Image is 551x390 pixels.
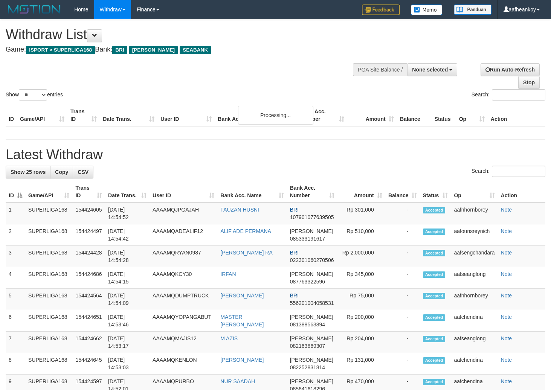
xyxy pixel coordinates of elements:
[501,292,512,299] a: Note
[55,169,68,175] span: Copy
[501,271,512,277] a: Note
[472,89,545,101] label: Search:
[451,181,498,203] th: Op: activate to sort column ascending
[385,224,420,246] td: -
[451,203,498,224] td: aafnhornborey
[25,353,72,375] td: SUPERLIGA168
[501,357,512,363] a: Note
[290,335,333,341] span: [PERSON_NAME]
[423,207,446,213] span: Accepted
[420,181,451,203] th: Status: activate to sort column ascending
[6,166,50,178] a: Show 25 rows
[423,336,446,342] span: Accepted
[456,105,488,126] th: Op
[501,378,512,384] a: Note
[72,332,105,353] td: 154424662
[347,105,397,126] th: Amount
[481,63,540,76] a: Run Auto-Refresh
[290,300,334,306] span: Copy 556201004058531 to clipboard
[297,105,347,126] th: Bank Acc. Number
[451,224,498,246] td: aafounsreynich
[105,246,150,267] td: [DATE] 14:54:28
[150,267,217,289] td: AAAAMQKCY30
[105,310,150,332] td: [DATE] 14:53:46
[26,46,95,54] span: ISPORT > SUPERLIGA168
[150,289,217,310] td: AAAAMQDUMPTRUCK
[150,181,217,203] th: User ID: activate to sort column ascending
[6,203,25,224] td: 1
[220,250,272,256] a: [PERSON_NAME] RA
[180,46,211,54] span: SEABANK
[6,224,25,246] td: 2
[337,310,385,332] td: Rp 200,000
[411,5,443,15] img: Button%20Memo.svg
[150,203,217,224] td: AAAAMQJPGAJAH
[498,181,545,203] th: Action
[501,207,512,213] a: Note
[25,203,72,224] td: SUPERLIGA168
[17,105,67,126] th: Game/API
[472,166,545,177] label: Search:
[407,63,457,76] button: None selected
[337,224,385,246] td: Rp 510,000
[423,293,446,299] span: Accepted
[501,250,512,256] a: Note
[6,89,63,101] label: Show entries
[150,332,217,353] td: AAAAMQMAJIS12
[412,67,448,73] span: None selected
[385,353,420,375] td: -
[25,181,72,203] th: Game/API: activate to sort column ascending
[220,292,264,299] a: [PERSON_NAME]
[105,289,150,310] td: [DATE] 14:54:09
[451,267,498,289] td: aafseanglong
[220,228,271,234] a: ALIF ADE PERMANA
[6,310,25,332] td: 6
[150,353,217,375] td: AAAAMQKENLON
[25,246,72,267] td: SUPERLIGA168
[337,246,385,267] td: Rp 2,000,000
[78,169,89,175] span: CSV
[67,105,100,126] th: Trans ID
[501,335,512,341] a: Note
[423,250,446,256] span: Accepted
[451,353,498,375] td: aafchendina
[129,46,178,54] span: [PERSON_NAME]
[451,246,498,267] td: aafsengchandara
[220,207,259,213] a: FAUZAN HUSNI
[220,314,264,328] a: MASTER [PERSON_NAME]
[220,357,264,363] a: [PERSON_NAME]
[492,89,545,101] input: Search:
[290,378,333,384] span: [PERSON_NAME]
[72,353,105,375] td: 154424645
[6,246,25,267] td: 3
[6,289,25,310] td: 5
[73,166,93,178] a: CSV
[112,46,127,54] span: BRI
[6,267,25,289] td: 4
[105,332,150,353] td: [DATE] 14:53:17
[290,214,334,220] span: Copy 107901077639505 to clipboard
[290,236,325,242] span: Copy 085333191617 to clipboard
[488,105,545,126] th: Action
[337,289,385,310] td: Rp 75,000
[337,353,385,375] td: Rp 131,000
[423,314,446,321] span: Accepted
[215,105,297,126] th: Bank Acc. Name
[432,105,456,126] th: Status
[492,166,545,177] input: Search:
[451,289,498,310] td: aafnhornborey
[290,207,299,213] span: BRI
[290,321,325,328] span: Copy 081388563894 to clipboard
[337,203,385,224] td: Rp 301,000
[290,292,299,299] span: BRI
[362,5,400,15] img: Feedback.jpg
[290,271,333,277] span: [PERSON_NAME]
[6,4,63,15] img: MOTION_logo.png
[6,46,360,53] h4: Game: Bank:
[238,106,313,125] div: Processing...
[105,224,150,246] td: [DATE] 14:54:42
[423,229,446,235] span: Accepted
[518,76,540,89] a: Stop
[385,267,420,289] td: -
[385,181,420,203] th: Balance: activate to sort column ascending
